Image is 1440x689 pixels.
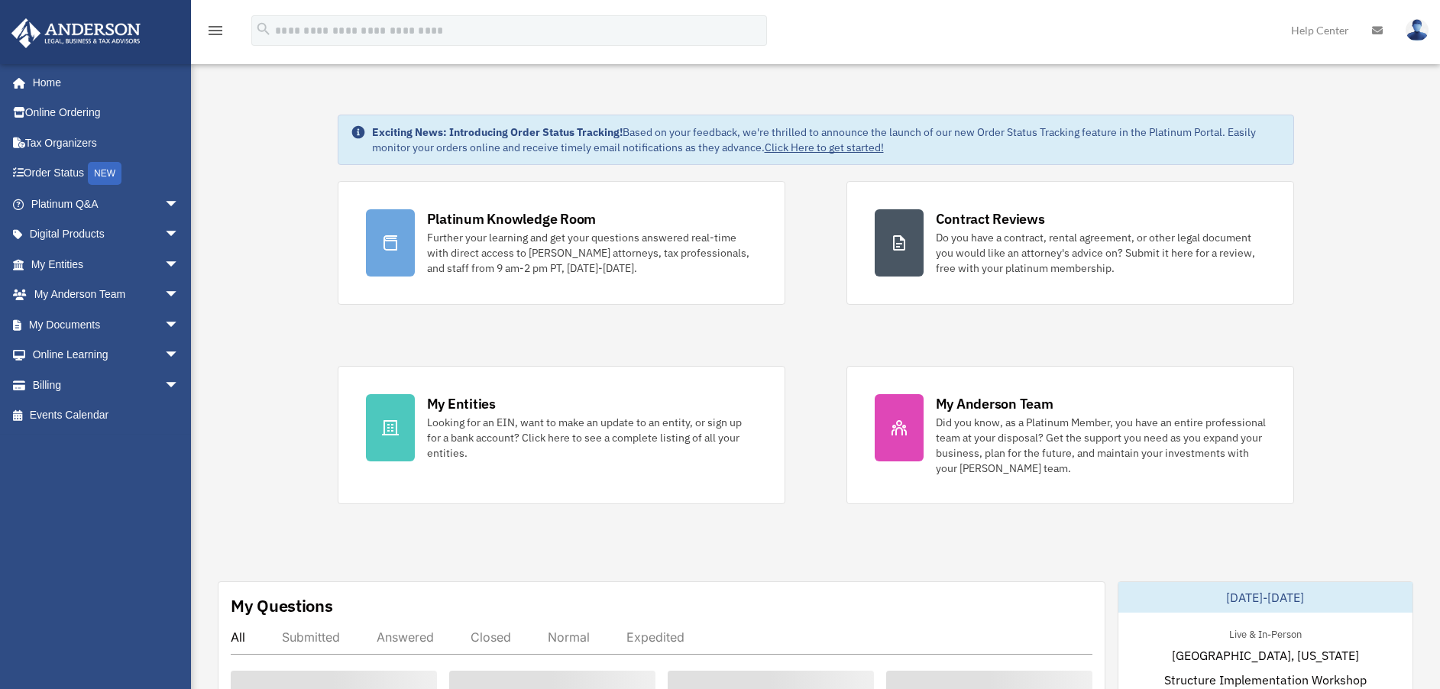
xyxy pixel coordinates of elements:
span: arrow_drop_down [164,219,195,251]
div: Answered [377,629,434,645]
a: Online Learningarrow_drop_down [11,340,202,370]
div: Closed [471,629,511,645]
div: NEW [88,162,121,185]
div: Do you have a contract, rental agreement, or other legal document you would like an attorney's ad... [936,230,1266,276]
a: Home [11,67,195,98]
a: My Entities Looking for an EIN, want to make an update to an entity, or sign up for a bank accoun... [338,366,785,504]
a: My Entitiesarrow_drop_down [11,249,202,280]
span: [GEOGRAPHIC_DATA], [US_STATE] [1172,646,1359,665]
div: Did you know, as a Platinum Member, you have an entire professional team at your disposal? Get th... [936,415,1266,476]
div: All [231,629,245,645]
a: Digital Productsarrow_drop_down [11,219,202,250]
img: Anderson Advisors Platinum Portal [7,18,145,48]
span: arrow_drop_down [164,280,195,311]
div: Platinum Knowledge Room [427,209,597,228]
a: Online Ordering [11,98,202,128]
i: menu [206,21,225,40]
div: Contract Reviews [936,209,1045,228]
span: arrow_drop_down [164,189,195,220]
div: Live & In-Person [1217,625,1314,641]
a: Click Here to get started! [765,141,884,154]
i: search [255,21,272,37]
div: Further your learning and get your questions answered real-time with direct access to [PERSON_NAM... [427,230,757,276]
a: Billingarrow_drop_down [11,370,202,400]
img: User Pic [1406,19,1429,41]
a: Tax Organizers [11,128,202,158]
a: Platinum Knowledge Room Further your learning and get your questions answered real-time with dire... [338,181,785,305]
a: My Anderson Team Did you know, as a Platinum Member, you have an entire professional team at your... [846,366,1294,504]
div: Based on your feedback, we're thrilled to announce the launch of our new Order Status Tracking fe... [372,125,1281,155]
div: Normal [548,629,590,645]
div: Submitted [282,629,340,645]
a: Events Calendar [11,400,202,431]
span: arrow_drop_down [164,249,195,280]
span: arrow_drop_down [164,340,195,371]
a: My Documentsarrow_drop_down [11,309,202,340]
span: arrow_drop_down [164,309,195,341]
div: [DATE]-[DATE] [1118,582,1412,613]
a: Contract Reviews Do you have a contract, rental agreement, or other legal document you would like... [846,181,1294,305]
a: Platinum Q&Aarrow_drop_down [11,189,202,219]
strong: Exciting News: Introducing Order Status Tracking! [372,125,623,139]
span: arrow_drop_down [164,370,195,401]
div: My Entities [427,394,496,413]
a: My Anderson Teamarrow_drop_down [11,280,202,310]
a: menu [206,27,225,40]
span: Structure Implementation Workshop [1164,671,1367,689]
a: Order StatusNEW [11,158,202,189]
div: Expedited [626,629,684,645]
div: Looking for an EIN, want to make an update to an entity, or sign up for a bank account? Click her... [427,415,757,461]
div: My Anderson Team [936,394,1053,413]
div: My Questions [231,594,333,617]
